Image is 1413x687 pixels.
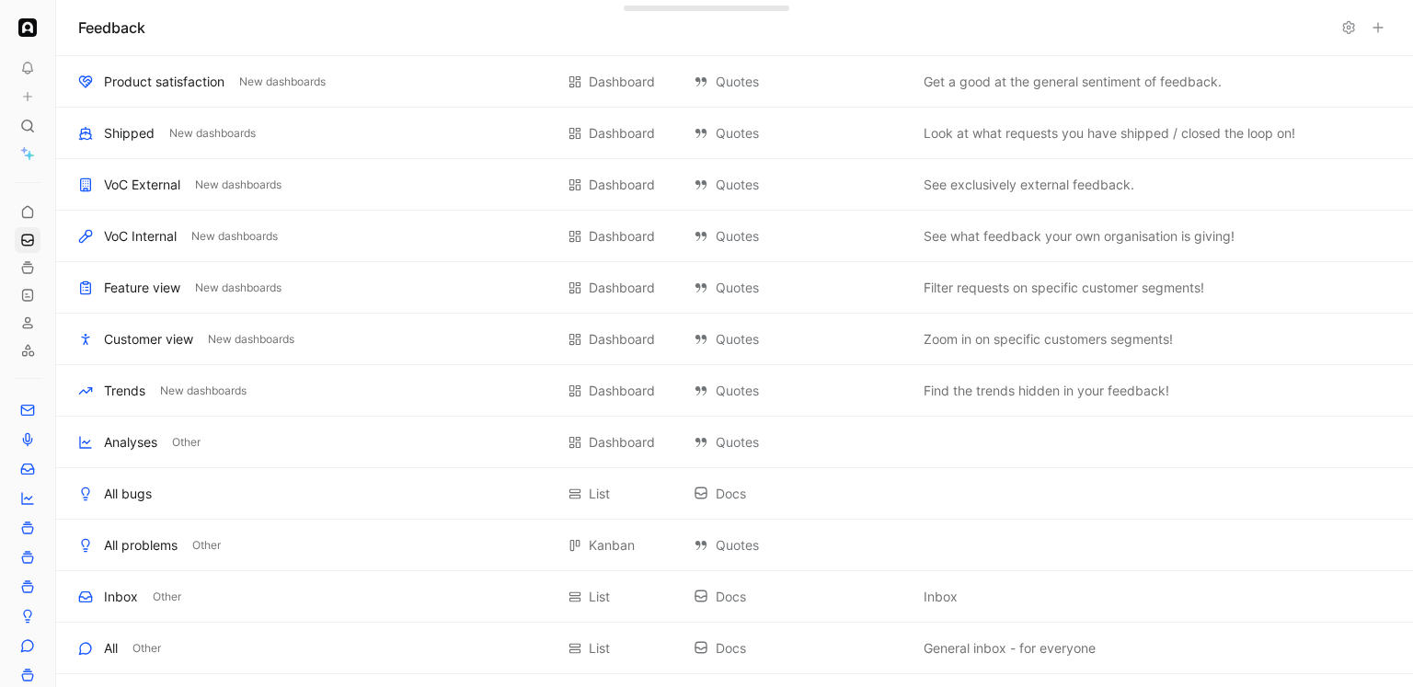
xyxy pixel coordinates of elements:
[589,534,635,556] div: Kanban
[694,71,905,93] div: Quotes
[56,159,1413,211] div: VoC ExternalNew dashboardsDashboard QuotesSee exclusively external feedback.View actions
[239,73,326,91] span: New dashboards
[172,433,201,452] span: Other
[924,71,1222,93] span: Get a good at the general sentiment of feedback.
[694,122,905,144] div: Quotes
[56,314,1413,365] div: Customer viewNew dashboardsDashboard QuotesZoom in on specific customers segments!View actions
[104,380,145,402] div: Trends
[78,17,145,39] h1: Feedback
[56,108,1413,159] div: ShippedNew dashboardsDashboard QuotesLook at what requests you have shipped / closed the loop on!...
[204,331,298,348] button: New dashboards
[56,56,1413,108] div: Product satisfactionNew dashboardsDashboard QuotesGet a good at the general sentiment of feedback...
[924,225,1235,247] span: See what feedback your own organisation is giving!
[129,640,165,657] button: Other
[694,483,905,505] div: Docs
[694,431,905,453] div: Quotes
[104,534,178,556] div: All problems
[195,176,281,194] span: New dashboards
[104,122,155,144] div: Shipped
[589,328,655,350] div: Dashboard
[235,74,329,90] button: New dashboards
[589,637,610,659] div: List
[56,623,1413,674] div: AllOtherList DocsGeneral inbox - for everyoneView actions
[168,434,204,451] button: Other
[694,637,905,659] div: Docs
[156,383,250,399] button: New dashboards
[56,211,1413,262] div: VoC InternalNew dashboardsDashboard QuotesSee what feedback your own organisation is giving!View ...
[208,330,294,349] span: New dashboards
[920,122,1299,144] button: Look at what requests you have shipped / closed the loop on!
[104,637,118,659] div: All
[192,536,221,555] span: Other
[104,483,152,505] div: All bugs
[15,15,40,40] button: Ada
[56,365,1413,417] div: TrendsNew dashboardsDashboard QuotesFind the trends hidden in your feedback!View actions
[924,122,1295,144] span: Look at what requests you have shipped / closed the loop on!
[920,174,1138,196] button: See exclusively external feedback.
[56,262,1413,314] div: Feature viewNew dashboardsDashboard QuotesFilter requests on specific customer segments!View actions
[191,177,285,193] button: New dashboards
[924,380,1169,402] span: Find the trends hidden in your feedback!
[153,588,181,606] span: Other
[589,431,655,453] div: Dashboard
[56,571,1413,623] div: InboxOtherList DocsInboxView actions
[924,586,958,608] span: Inbox
[694,328,905,350] div: Quotes
[132,639,161,658] span: Other
[18,18,37,37] img: Ada
[104,586,138,608] div: Inbox
[920,586,961,608] button: Inbox
[694,380,905,402] div: Quotes
[169,124,256,143] span: New dashboards
[589,483,610,505] div: List
[104,174,180,196] div: VoC External
[924,174,1134,196] span: See exclusively external feedback.
[920,277,1208,299] button: Filter requests on specific customer segments!
[104,431,157,453] div: Analyses
[694,277,905,299] div: Quotes
[104,225,177,247] div: VoC Internal
[924,277,1204,299] span: Filter requests on specific customer segments!
[924,328,1173,350] span: Zoom in on specific customers segments!
[56,520,1413,571] div: All problemsOtherKanban QuotesView actions
[920,380,1173,402] button: Find the trends hidden in your feedback!
[188,228,281,245] button: New dashboards
[191,280,285,296] button: New dashboards
[589,586,610,608] div: List
[104,71,224,93] div: Product satisfaction
[104,277,180,299] div: Feature view
[195,279,281,297] span: New dashboards
[694,534,905,556] div: Quotes
[694,174,905,196] div: Quotes
[920,225,1238,247] button: See what feedback your own organisation is giving!
[160,382,247,400] span: New dashboards
[920,637,1099,659] button: General inbox - for everyone
[189,537,224,554] button: Other
[166,125,259,142] button: New dashboards
[920,71,1225,93] button: Get a good at the general sentiment of feedback.
[920,328,1177,350] button: Zoom in on specific customers segments!
[589,71,655,93] div: Dashboard
[56,468,1413,520] div: All bugsList DocsView actions
[589,277,655,299] div: Dashboard
[104,328,193,350] div: Customer view
[924,637,1096,659] span: General inbox - for everyone
[149,589,185,605] button: Other
[694,586,905,608] div: Docs
[191,227,278,246] span: New dashboards
[589,380,655,402] div: Dashboard
[589,174,655,196] div: Dashboard
[56,417,1413,468] div: AnalysesOtherDashboard QuotesView actions
[589,225,655,247] div: Dashboard
[589,122,655,144] div: Dashboard
[694,225,905,247] div: Quotes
